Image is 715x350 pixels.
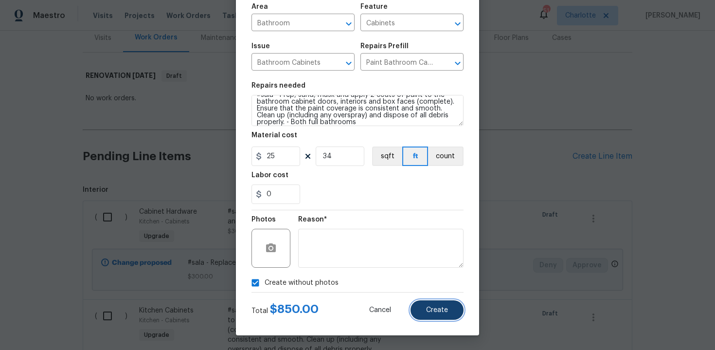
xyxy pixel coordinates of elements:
button: Cancel [354,300,407,320]
h5: Repairs needed [251,82,305,89]
div: Total [251,304,319,316]
h5: Issue [251,43,270,50]
button: Open [342,17,356,31]
button: Create [411,300,464,320]
span: Create without photos [265,278,339,288]
h5: Reason* [298,216,327,223]
button: Open [451,17,465,31]
h5: Area [251,3,268,10]
button: sqft [372,147,402,166]
h5: Labor cost [251,172,288,179]
span: Create [426,307,448,314]
h5: Material cost [251,132,297,139]
span: $ 850.00 [270,303,319,315]
span: Cancel [369,307,391,314]
button: ft [402,147,428,166]
button: count [428,147,464,166]
h5: Photos [251,216,276,223]
h5: Feature [360,3,388,10]
h5: Repairs Prefill [360,43,409,50]
textarea: #sala - Prep, sand, mask and apply 2 coats of paint to the bathroom cabinet doors, interiors and ... [251,95,464,126]
button: Open [451,56,465,70]
button: Open [342,56,356,70]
